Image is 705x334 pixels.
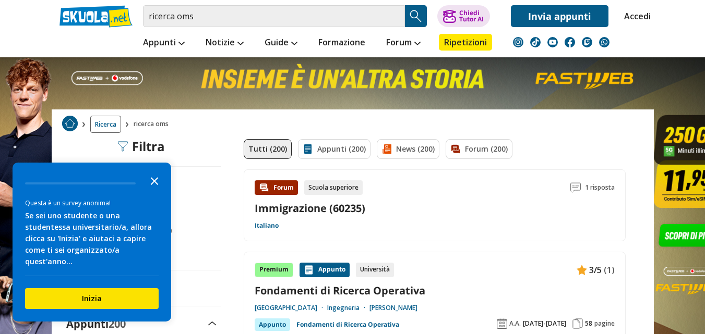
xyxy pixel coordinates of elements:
[439,34,492,51] a: Ripetizioni
[117,139,165,154] div: Filtra
[140,34,187,53] a: Appunti
[304,265,314,275] img: Appunti contenuto
[262,34,300,53] a: Guide
[577,265,587,275] img: Appunti contenuto
[255,304,327,312] a: [GEOGRAPHIC_DATA]
[511,5,608,27] a: Invia appunti
[255,180,298,195] div: Forum
[66,317,126,331] label: Appunti
[117,141,128,152] img: Filtra filtri mobile
[62,116,78,133] a: Home
[25,288,159,309] button: Inizia
[599,37,610,47] img: WhatsApp
[356,263,394,277] div: Università
[497,318,507,329] img: Anno accademico
[594,319,615,328] span: pagine
[509,319,521,328] span: A.A.
[530,37,541,47] img: tiktok
[316,34,368,53] a: Formazione
[13,163,171,321] div: Survey
[384,34,423,53] a: Forum
[582,37,592,47] img: twitch
[134,116,173,133] span: ricerca oms
[259,182,269,193] img: Forum contenuto
[208,321,217,326] img: Apri e chiudi sezione
[381,144,392,154] img: News filtro contenuto
[450,144,461,154] img: Forum filtro contenuto
[255,318,290,331] div: Appunto
[547,37,558,47] img: youtube
[303,144,313,154] img: Appunti filtro contenuto
[513,37,523,47] img: instagram
[255,283,615,298] a: Fondamenti di Ricerca Operativa
[459,10,484,22] div: Chiedi Tutor AI
[570,182,581,193] img: Commenti lettura
[244,139,292,159] a: Tutti (200)
[589,263,602,277] span: 3/5
[523,319,566,328] span: [DATE]-[DATE]
[408,8,424,24] img: Cerca appunti, riassunti o versioni
[255,263,293,277] div: Premium
[304,180,363,195] div: Scuola superiore
[585,180,615,195] span: 1 risposta
[90,116,121,133] a: Ricerca
[405,5,427,27] button: Search Button
[143,5,405,27] input: Cerca appunti, riassunti o versioni
[300,263,350,277] div: Appunto
[62,116,78,131] img: Home
[624,5,646,27] a: Accedi
[255,201,365,215] a: Immigrazione (60235)
[565,37,575,47] img: facebook
[144,170,165,191] button: Close the survey
[446,139,512,159] a: Forum (200)
[585,319,592,328] span: 58
[25,210,159,267] div: Se sei uno studente o una studentessa universitario/a, allora clicca su 'Inizia' e aiutaci a capi...
[437,5,490,27] button: ChiediTutor AI
[572,318,583,329] img: Pagine
[109,317,126,331] span: 200
[298,139,371,159] a: Appunti (200)
[377,139,439,159] a: News (200)
[327,304,369,312] a: Ingegneria
[296,318,399,331] a: Fondamenti di Ricerca Operativa
[255,221,279,230] a: Italiano
[369,304,417,312] a: [PERSON_NAME]
[203,34,246,53] a: Notizie
[604,263,615,277] span: (1)
[25,198,159,208] div: Questa è un survey anonima!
